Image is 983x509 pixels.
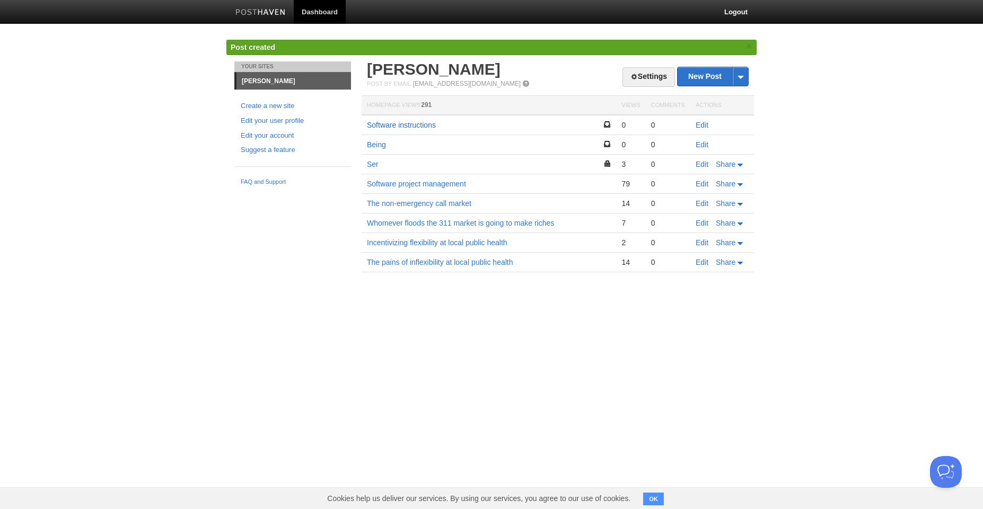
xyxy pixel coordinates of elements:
a: Being [367,140,386,149]
div: 14 [621,199,640,208]
div: 2 [621,238,640,247]
div: 0 [651,199,685,208]
th: Homepage Views [362,96,616,115]
div: 0 [651,120,685,130]
a: Edit [696,180,708,188]
a: Edit [696,238,708,247]
a: Ser [367,160,379,168]
span: Share [716,199,735,208]
a: The non-emergency call market [367,199,471,208]
iframe: Help Scout Beacon - Open [930,456,962,488]
div: 0 [651,218,685,228]
a: [PERSON_NAME] [367,60,501,78]
img: Posthaven-bar [235,9,286,17]
span: Post created [231,43,275,51]
th: Comments [646,96,690,115]
div: 0 [651,257,685,267]
a: Edit [696,140,708,149]
span: Share [716,180,735,188]
div: 0 [651,140,685,149]
a: Software project management [367,180,466,188]
div: 0 [651,159,685,169]
div: 0 [621,120,640,130]
div: 0 [651,179,685,189]
span: Share [716,160,735,168]
th: Actions [690,96,754,115]
a: Edit [696,160,708,168]
a: [EMAIL_ADDRESS][DOMAIN_NAME] [413,80,521,87]
span: Post by Email [367,81,411,87]
a: Settings [622,67,675,87]
span: Share [716,238,735,247]
div: 3 [621,159,640,169]
a: The pains of inflexibility at local public health [367,258,513,266]
a: [PERSON_NAME] [236,73,351,90]
a: FAQ and Support [241,177,345,187]
a: Edit [696,258,708,266]
div: 7 [621,218,640,228]
a: Edit [696,219,708,227]
a: × [744,40,754,53]
span: Share [716,219,735,227]
a: Whomever floods the 311 market is going to make riches [367,219,554,227]
div: 79 [621,179,640,189]
th: Views [616,96,645,115]
a: Create a new site [241,101,345,112]
li: Your Sites [234,61,351,72]
div: 14 [621,257,640,267]
div: 0 [651,238,685,247]
span: 291 [421,101,432,109]
span: Cookies help us deliver our services. By using our services, you agree to our use of cookies. [317,488,641,509]
a: Edit your user profile [241,115,345,127]
a: Edit [696,199,708,208]
span: Share [716,258,735,266]
a: Edit [696,121,708,129]
a: Software instructions [367,121,436,129]
a: Incentivizing flexibility at local public health [367,238,507,247]
button: OK [643,493,664,505]
div: 0 [621,140,640,149]
a: Suggest a feature [241,145,345,156]
a: New Post [678,67,748,86]
a: Edit your account [241,130,345,141]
